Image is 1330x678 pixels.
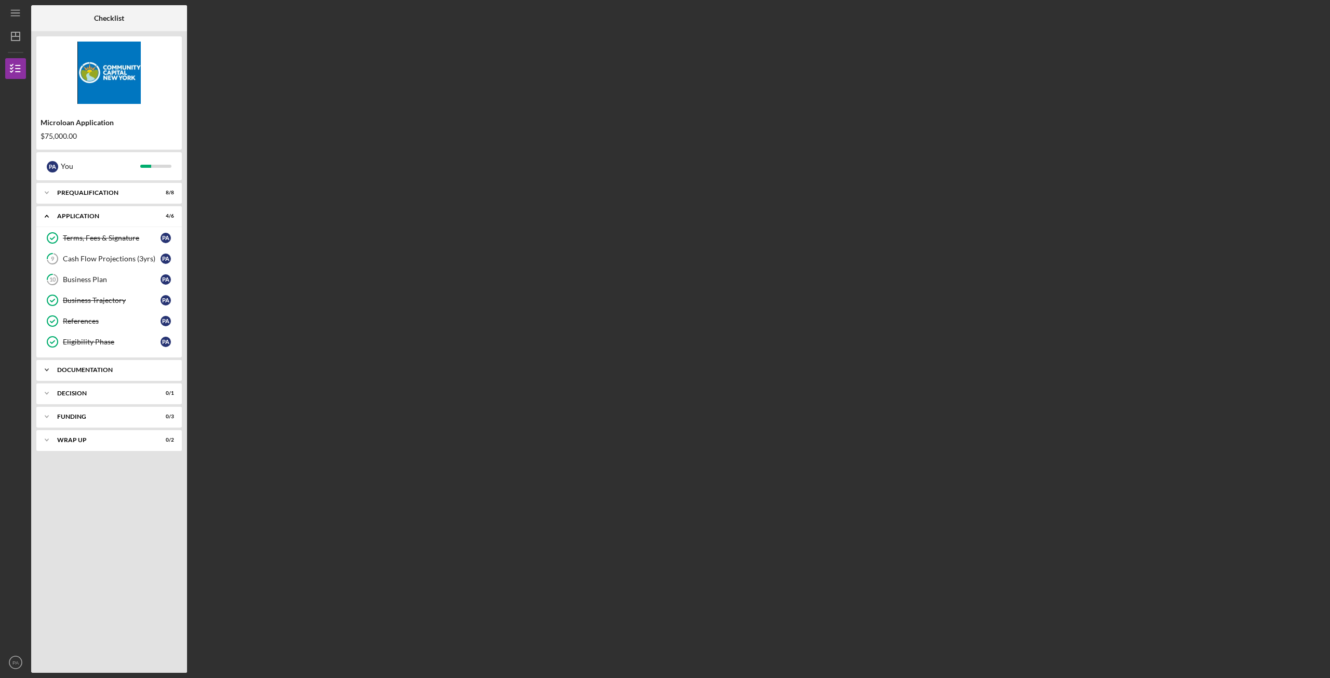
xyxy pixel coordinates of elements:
[42,311,177,331] a: ReferencesPA
[57,367,169,373] div: Documentation
[161,254,171,264] div: P A
[63,338,161,346] div: Eligibility Phase
[94,14,124,22] b: Checklist
[155,414,174,420] div: 0 / 3
[57,190,148,196] div: Prequalification
[161,233,171,243] div: P A
[161,337,171,347] div: P A
[42,228,177,248] a: Terms, Fees & SignaturePA
[51,256,55,262] tspan: 9
[63,275,161,284] div: Business Plan
[12,660,19,666] text: PA
[63,234,161,242] div: Terms, Fees & Signature
[47,161,58,172] div: P A
[161,295,171,305] div: P A
[42,331,177,352] a: Eligibility PhasePA
[63,296,161,304] div: Business Trajectory
[49,276,56,283] tspan: 10
[57,414,148,420] div: Funding
[57,437,148,443] div: Wrap up
[36,42,182,104] img: Product logo
[5,652,26,673] button: PA
[161,316,171,326] div: P A
[161,274,171,285] div: P A
[155,190,174,196] div: 8 / 8
[57,390,148,396] div: Decision
[42,290,177,311] a: Business TrajectoryPA
[41,118,178,127] div: Microloan Application
[57,213,148,219] div: Application
[42,269,177,290] a: 10Business PlanPA
[155,390,174,396] div: 0 / 1
[155,213,174,219] div: 4 / 6
[63,317,161,325] div: References
[63,255,161,263] div: Cash Flow Projections (3yrs)
[42,248,177,269] a: 9Cash Flow Projections (3yrs)PA
[155,437,174,443] div: 0 / 2
[61,157,140,175] div: You
[41,132,178,140] div: $75,000.00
